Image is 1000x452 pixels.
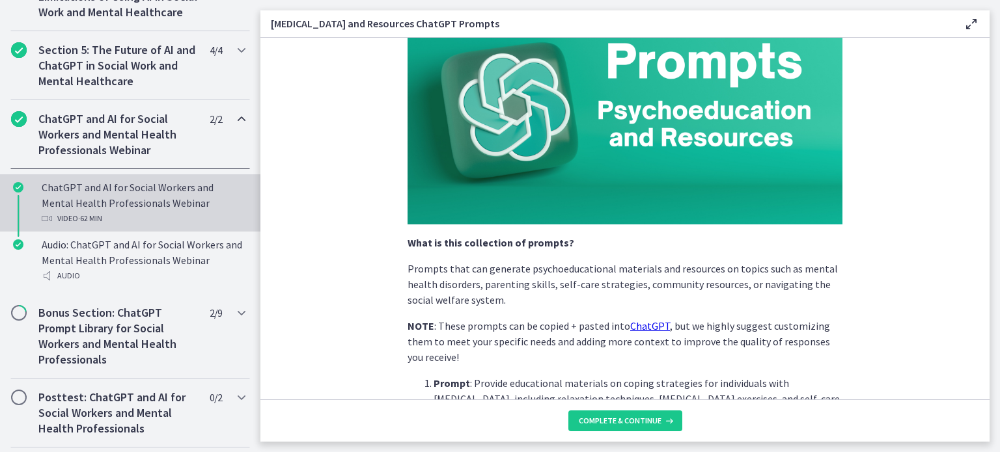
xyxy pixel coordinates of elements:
strong: NOTE [408,319,434,332]
h2: Posttest: ChatGPT and AI for Social Workers and Mental Health Professionals [38,390,197,436]
i: Completed [11,42,27,58]
span: 0 / 2 [210,390,222,405]
p: Prompts that can generate psychoeducational materials and resources on topics such as mental heal... [408,261,842,308]
i: Completed [13,182,23,193]
div: Audio: ChatGPT and AI for Social Workers and Mental Health Professionals Webinar [42,237,245,284]
i: Completed [11,111,27,127]
div: Video [42,211,245,226]
div: ChatGPT and AI for Social Workers and Mental Health Professionals Webinar [42,179,245,226]
a: ChatGPT [630,319,670,332]
p: : These prompts can be copied + pasted into , but we highly suggest customizing them to meet your... [408,318,842,365]
span: Complete & continue [579,416,661,426]
span: · 62 min [78,211,102,226]
button: Complete & continue [568,410,682,431]
h2: Section 5: The Future of AI and ChatGPT in Social Work and Mental Healthcare [38,42,197,89]
span: 2 / 2 [210,111,222,127]
span: 2 / 9 [210,305,222,321]
span: 4 / 4 [210,42,222,58]
h3: [MEDICAL_DATA] and Resources ChatGPT Prompts [271,16,943,31]
strong: Prompt [434,377,470,390]
h2: Bonus Section: ChatGPT Prompt Library for Social Workers and Mental Health Professionals [38,305,197,367]
i: Completed [13,239,23,250]
div: Audio [42,268,245,284]
p: : Provide educational materials on coping strategies for individuals with [MEDICAL_DATA], includi... [434,375,842,422]
h2: ChatGPT and AI for Social Workers and Mental Health Professionals Webinar [38,111,197,158]
strong: What is this collection of prompts? [408,236,574,249]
